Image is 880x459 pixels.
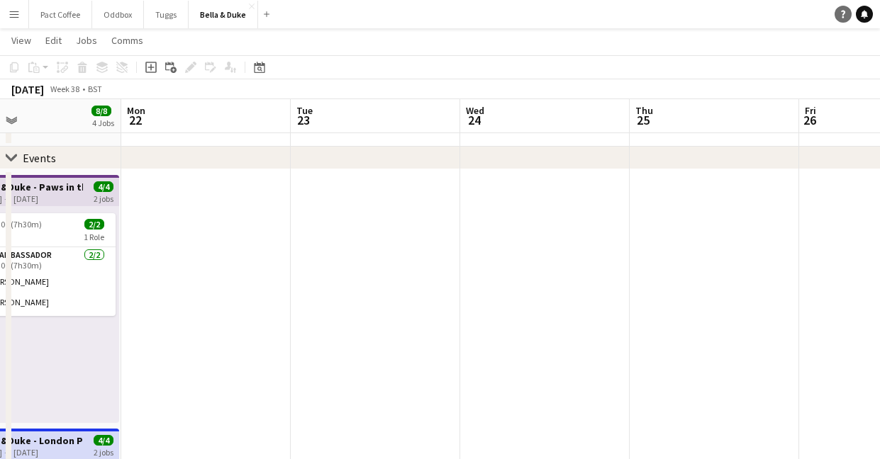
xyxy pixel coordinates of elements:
[803,112,816,128] span: 26
[125,112,145,128] span: 22
[127,104,145,117] span: Mon
[111,34,143,47] span: Comms
[29,1,92,28] button: Pact Coffee
[294,112,313,128] span: 23
[88,84,102,94] div: BST
[466,104,484,117] span: Wed
[94,181,113,192] span: 4/4
[6,31,37,50] a: View
[45,34,62,47] span: Edit
[92,118,114,128] div: 4 Jobs
[94,192,113,204] div: 2 jobs
[464,112,484,128] span: 24
[11,82,44,96] div: [DATE]
[94,435,113,446] span: 4/4
[106,31,149,50] a: Comms
[189,1,258,28] button: Bella & Duke
[84,219,104,229] span: 2/2
[11,34,31,47] span: View
[76,34,97,47] span: Jobs
[92,1,144,28] button: Oddbox
[23,151,56,165] div: Events
[805,104,816,117] span: Fri
[47,84,82,94] span: Week 38
[144,1,189,28] button: Tuggs
[70,31,103,50] a: Jobs
[635,104,653,117] span: Thu
[40,31,67,50] a: Edit
[94,446,113,458] div: 2 jobs
[633,112,653,128] span: 25
[84,232,104,242] span: 1 Role
[296,104,313,117] span: Tue
[91,106,111,116] span: 8/8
